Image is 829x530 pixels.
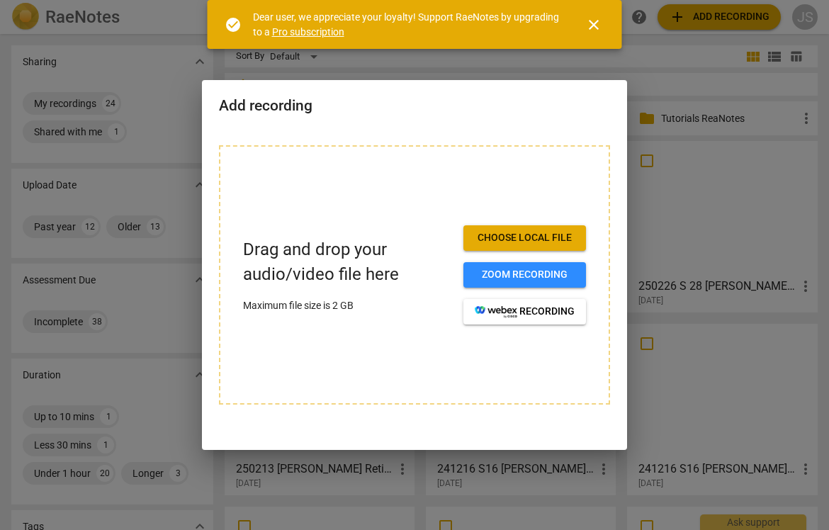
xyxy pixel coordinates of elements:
[475,231,575,245] span: Choose local file
[272,26,344,38] a: Pro subscription
[475,268,575,282] span: Zoom recording
[463,262,586,288] button: Zoom recording
[219,97,610,115] h2: Add recording
[577,8,611,42] button: Close
[225,16,242,33] span: check_circle
[463,225,586,251] button: Choose local file
[243,237,452,287] p: Drag and drop your audio/video file here
[253,10,560,39] div: Dear user, we appreciate your loyalty! Support RaeNotes by upgrading to a
[243,298,452,313] p: Maximum file size is 2 GB
[463,299,586,325] button: recording
[475,305,575,319] span: recording
[585,16,602,33] span: close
